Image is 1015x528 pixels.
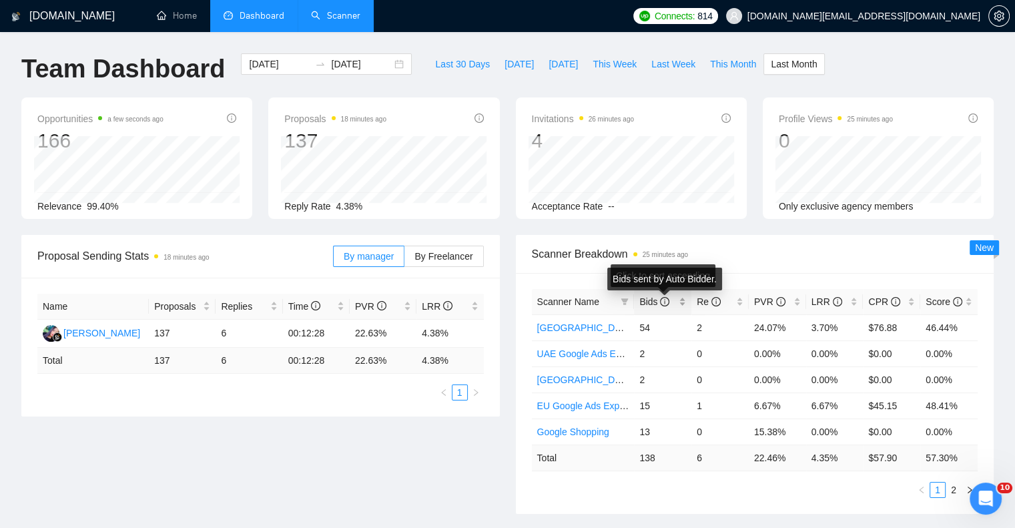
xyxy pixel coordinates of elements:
[868,296,900,307] span: CPR
[926,296,962,307] span: Score
[729,11,739,21] span: user
[946,482,962,498] li: 2
[11,6,21,27] img: logo
[779,128,893,154] div: 0
[224,11,233,20] span: dashboard
[749,366,806,392] td: 0.00%
[37,128,163,154] div: 166
[611,264,715,287] div: Click to sort ascending
[920,445,978,471] td: 57.30 %
[311,301,320,310] span: info-circle
[811,296,842,307] span: LRR
[436,384,452,401] li: Previous Page
[997,483,1012,493] span: 10
[549,57,578,71] span: [DATE]
[988,5,1010,27] button: setting
[779,201,914,212] span: Only exclusive agency members
[283,320,350,348] td: 00:12:28
[776,297,785,306] span: info-circle
[311,10,360,21] a: searchScanner
[806,366,864,392] td: 0.00%
[918,486,926,494] span: left
[53,332,62,342] img: gigradar-bm.png
[930,482,946,498] li: 1
[634,392,691,419] td: 15
[216,294,282,320] th: Replies
[691,445,749,471] td: 6
[863,340,920,366] td: $0.00
[634,340,691,366] td: 2
[697,296,721,307] span: Re
[946,483,961,497] a: 2
[806,445,864,471] td: 4.35 %
[63,326,140,340] div: [PERSON_NAME]
[749,392,806,419] td: 6.67%
[920,366,978,392] td: 0.00%
[920,392,978,419] td: 48.41%
[336,201,363,212] span: 4.38%
[350,320,416,348] td: 22.63%
[691,340,749,366] td: 0
[930,483,945,497] a: 1
[970,483,1002,515] iframe: Intercom live chat
[331,57,392,71] input: End date
[249,57,310,71] input: Start date
[436,384,452,401] button: left
[472,388,480,397] span: right
[639,296,669,307] span: Bids
[749,340,806,366] td: 0.00%
[847,115,892,123] time: 25 minutes ago
[607,268,722,290] div: Bids sent by Auto Bidder.
[240,10,284,21] span: Dashboard
[966,486,974,494] span: right
[863,314,920,340] td: $76.88
[749,314,806,340] td: 24.07%
[149,320,216,348] td: 137
[315,59,326,69] span: swap-right
[288,301,320,312] span: Time
[585,53,644,75] button: This Week
[452,384,468,401] li: 1
[711,297,721,306] span: info-circle
[532,445,635,471] td: Total
[37,348,149,374] td: Total
[968,113,978,123] span: info-circle
[221,299,267,314] span: Replies
[537,374,715,385] a: [GEOGRAPHIC_DATA] Google ads Expert
[532,128,634,154] div: 4
[416,320,483,348] td: 4.38%
[284,128,386,154] div: 137
[644,53,703,75] button: Last Week
[608,201,614,212] span: --
[43,325,59,342] img: SM
[341,115,386,123] time: 18 minutes ago
[634,314,691,340] td: 54
[428,53,497,75] button: Last 30 Days
[416,348,483,374] td: 4.38 %
[710,57,756,71] span: This Month
[532,111,634,127] span: Invitations
[749,419,806,445] td: 15.38%
[660,297,669,306] span: info-circle
[914,482,930,498] button: left
[863,366,920,392] td: $0.00
[833,297,842,306] span: info-circle
[154,299,200,314] span: Proposals
[344,251,394,262] span: By manager
[537,427,609,437] a: Google Shopping
[691,392,749,419] td: 1
[691,419,749,445] td: 0
[537,322,715,333] a: [GEOGRAPHIC_DATA] Google Ads Expert
[537,348,637,359] a: UAE Google Ads Expert
[37,111,163,127] span: Opportunities
[771,57,817,71] span: Last Month
[593,57,637,71] span: This Week
[618,292,631,312] span: filter
[532,246,978,262] span: Scanner Breakdown
[863,392,920,419] td: $45.15
[651,57,695,71] span: Last Week
[639,11,650,21] img: upwork-logo.png
[537,296,599,307] span: Scanner Name
[474,113,484,123] span: info-circle
[497,53,541,75] button: [DATE]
